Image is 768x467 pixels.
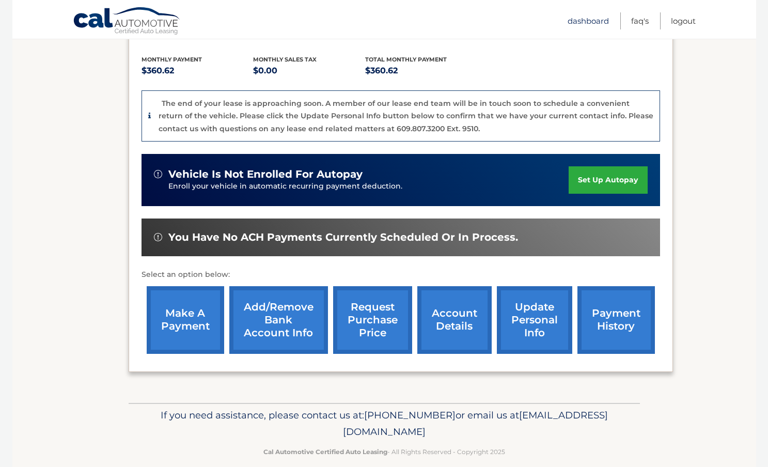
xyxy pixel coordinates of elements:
[497,286,572,354] a: update personal info
[568,12,609,29] a: Dashboard
[671,12,696,29] a: Logout
[417,286,492,354] a: account details
[168,168,363,181] span: vehicle is not enrolled for autopay
[168,231,518,244] span: You have no ACH payments currently scheduled or in process.
[253,64,365,78] p: $0.00
[168,181,569,192] p: Enroll your vehicle in automatic recurring payment deduction.
[569,166,647,194] a: set up autopay
[73,7,181,37] a: Cal Automotive
[135,446,633,457] p: - All Rights Reserved - Copyright 2025
[333,286,412,354] a: request purchase price
[159,99,653,133] p: The end of your lease is approaching soon. A member of our lease end team will be in touch soon t...
[135,407,633,440] p: If you need assistance, please contact us at: or email us at
[142,56,202,63] span: Monthly Payment
[229,286,328,354] a: Add/Remove bank account info
[253,56,317,63] span: Monthly sales Tax
[263,448,387,456] strong: Cal Automotive Certified Auto Leasing
[365,64,477,78] p: $360.62
[142,269,660,281] p: Select an option below:
[154,170,162,178] img: alert-white.svg
[365,56,447,63] span: Total Monthly Payment
[364,409,456,421] span: [PHONE_NUMBER]
[142,64,254,78] p: $360.62
[147,286,224,354] a: make a payment
[577,286,655,354] a: payment history
[154,233,162,241] img: alert-white.svg
[631,12,649,29] a: FAQ's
